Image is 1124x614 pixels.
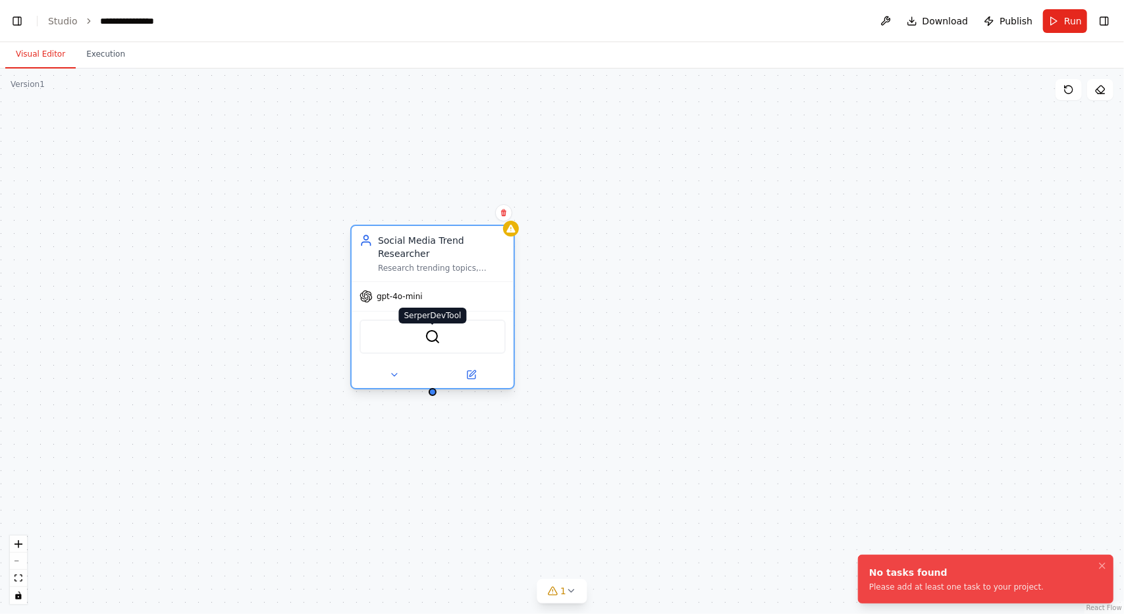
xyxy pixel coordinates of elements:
[869,566,1044,579] div: No tasks found
[10,536,27,553] button: zoom in
[350,227,515,392] div: Social Media Trend ResearcherResearch trending topics, hashtags, and content opportunities in {in...
[377,291,423,302] span: gpt-4o-mini
[10,570,27,587] button: fit view
[537,579,587,603] button: 1
[378,234,506,260] div: Social Media Trend Researcher
[901,9,974,33] button: Download
[978,9,1038,33] button: Publish
[10,536,27,604] div: React Flow controls
[10,587,27,604] button: toggle interactivity
[10,553,27,570] button: zoom out
[378,263,506,273] div: Research trending topics, hashtags, and content opportunities in {industry} to identify viral con...
[1000,14,1032,28] span: Publish
[11,79,45,90] div: Version 1
[76,41,136,69] button: Execution
[425,329,441,345] img: SerperDevTool
[869,582,1044,592] div: Please add at least one task to your project.
[1043,9,1087,33] button: Run
[495,204,512,221] button: Delete node
[5,41,76,69] button: Visual Editor
[1095,12,1113,30] button: Hide right sidebar
[434,367,508,383] button: Open in side panel
[1064,14,1082,28] span: Run
[8,12,26,30] button: Show left sidebar
[48,16,78,26] a: Studio
[923,14,969,28] span: Download
[48,14,165,28] nav: breadcrumb
[560,584,566,598] span: 1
